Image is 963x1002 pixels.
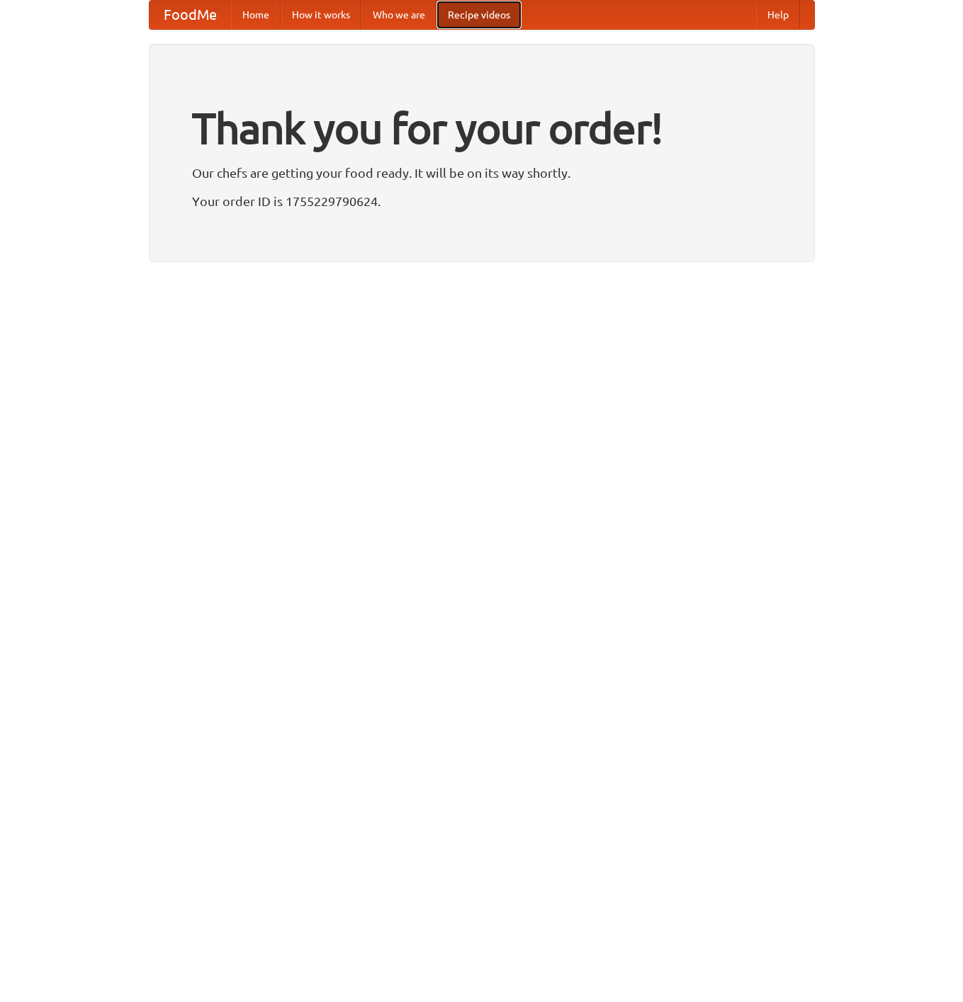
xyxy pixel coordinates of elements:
[192,190,772,212] p: Your order ID is 1755229790624.
[192,162,772,183] p: Our chefs are getting your food ready. It will be on its way shortly.
[231,1,281,29] a: Home
[437,1,522,29] a: Recipe videos
[192,94,772,162] h1: Thank you for your order!
[150,1,231,29] a: FoodMe
[281,1,361,29] a: How it works
[756,1,800,29] a: Help
[361,1,437,29] a: Who we are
